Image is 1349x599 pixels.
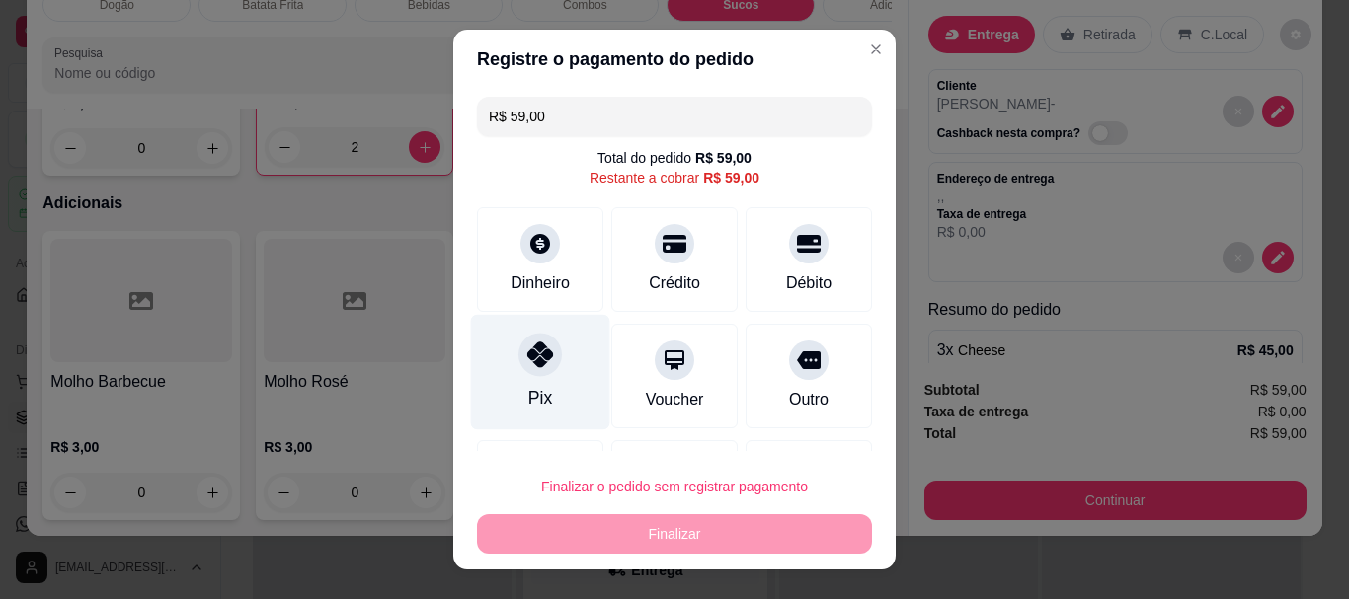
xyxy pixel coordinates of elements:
[860,34,892,65] button: Close
[789,388,829,412] div: Outro
[511,271,570,295] div: Dinheiro
[528,386,552,412] div: Pix
[590,168,759,187] div: Restante a cobrar
[597,148,752,168] div: Total do pedido
[489,97,860,136] input: Ex.: hambúrguer de cordeiro
[703,168,759,187] div: R$ 59,00
[649,271,700,295] div: Crédito
[646,388,704,412] div: Voucher
[477,467,872,506] button: Finalizar o pedido sem registrar pagamento
[786,271,832,295] div: Débito
[695,148,752,168] div: R$ 59,00
[453,30,896,89] header: Registre o pagamento do pedido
